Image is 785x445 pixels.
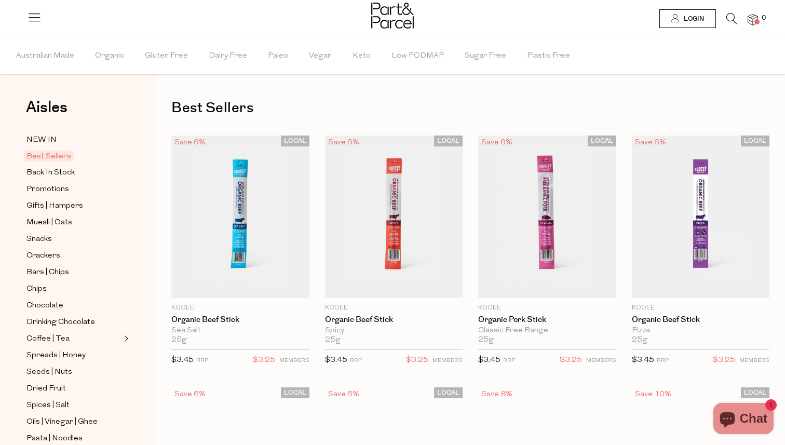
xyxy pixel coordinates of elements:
span: Chips [26,283,47,295]
img: Organic Beef Stick [171,136,309,298]
a: Pasta | Noodles [26,432,121,445]
small: RRP [350,358,362,363]
button: Expand/Collapse Coffee | Tea [121,332,129,345]
div: Save 6% [325,136,362,150]
span: LOCAL [741,136,769,146]
span: Crackers [26,250,60,262]
img: Organic Beef Stick [632,136,770,298]
span: Gluten Free [145,38,188,74]
a: Organic Beef Stick [632,315,770,325]
span: $3.45 [632,356,654,364]
span: $3.45 [171,356,194,364]
a: Organic Beef Stick [171,315,309,325]
a: Drinking Chocolate [26,316,121,329]
img: Organic Beef Stick [325,136,463,298]
span: Plastic Free [527,38,570,74]
span: 25g [325,335,341,345]
span: LOCAL [281,136,309,146]
div: Pizza [632,326,770,335]
span: Chocolate [26,300,63,312]
span: Low FODMAP [391,38,444,74]
span: Australian Made [16,38,74,74]
span: Vegan [309,38,332,74]
a: Back In Stock [26,166,121,179]
span: Pasta | Noodles [26,433,83,445]
small: MEMBERS [279,358,309,363]
a: Oils | Vinegar | Ghee [26,415,121,428]
inbox-online-store-chat: Shopify online store chat [710,403,777,437]
span: Organic [95,38,124,74]
div: Save 10% [632,387,674,401]
span: Gifts | Hampers [26,200,83,212]
div: Spicy [325,326,463,335]
div: Classic Free Range [478,326,616,335]
span: Bars | Chips [26,266,69,279]
div: Save 8% [478,387,516,401]
span: Seeds | Nuts [26,366,72,379]
a: Snacks [26,233,121,246]
div: Save 6% [325,387,362,401]
p: KOOEE [325,303,463,313]
span: 25g [478,335,494,345]
span: Sugar Free [465,38,506,74]
a: Chips [26,282,121,295]
span: $3.25 [560,354,582,367]
span: Spices | Salt [26,399,70,412]
span: Promotions [26,183,69,196]
span: Keto [353,38,371,74]
a: Seeds | Nuts [26,366,121,379]
span: Paleo [268,38,288,74]
span: Drinking Chocolate [26,316,95,329]
a: Spices | Salt [26,399,121,412]
span: 0 [759,14,768,23]
span: Muesli | Oats [26,217,72,229]
a: Coffee | Tea [26,332,121,345]
span: LOCAL [434,136,463,146]
div: Save 6% [632,136,669,150]
span: NEW IN [26,134,57,146]
img: Organic Pork Stick [478,136,616,298]
div: Save 6% [171,387,209,401]
a: Dried Fruit [26,382,121,395]
a: Organic Pork Stick [478,315,616,325]
span: Aisles [26,96,67,119]
a: Chocolate [26,299,121,312]
a: Muesli | Oats [26,216,121,229]
span: $3.45 [325,356,347,364]
span: Oils | Vinegar | Ghee [26,416,98,428]
a: Organic Beef Stick [325,315,463,325]
h1: Best Sellers [171,96,769,120]
span: Best Sellers [24,151,74,161]
span: Spreads | Honey [26,349,86,362]
span: $3.25 [713,354,735,367]
div: Sea Salt [171,326,309,335]
span: LOCAL [434,387,463,398]
a: Bars | Chips [26,266,121,279]
span: LOCAL [741,387,769,398]
span: Dairy Free [209,38,247,74]
p: KOOEE [171,303,309,313]
small: RRP [196,358,208,363]
span: Login [681,15,704,23]
a: NEW IN [26,133,121,146]
a: Crackers [26,249,121,262]
span: $3.25 [406,354,428,367]
a: Aisles [26,100,67,126]
a: Login [659,9,716,28]
span: Snacks [26,233,52,246]
small: MEMBERS [586,358,616,363]
a: Gifts | Hampers [26,199,121,212]
span: 25g [171,335,187,345]
span: Dried Fruit [26,383,66,395]
div: Save 6% [478,136,516,150]
span: $3.25 [253,354,275,367]
a: Spreads | Honey [26,349,121,362]
img: Part&Parcel [371,3,414,29]
a: Promotions [26,183,121,196]
span: Back In Stock [26,167,75,179]
span: $3.45 [478,356,500,364]
span: LOCAL [588,136,616,146]
span: 25g [632,335,647,345]
span: Coffee | Tea [26,333,70,345]
a: 0 [748,14,758,25]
